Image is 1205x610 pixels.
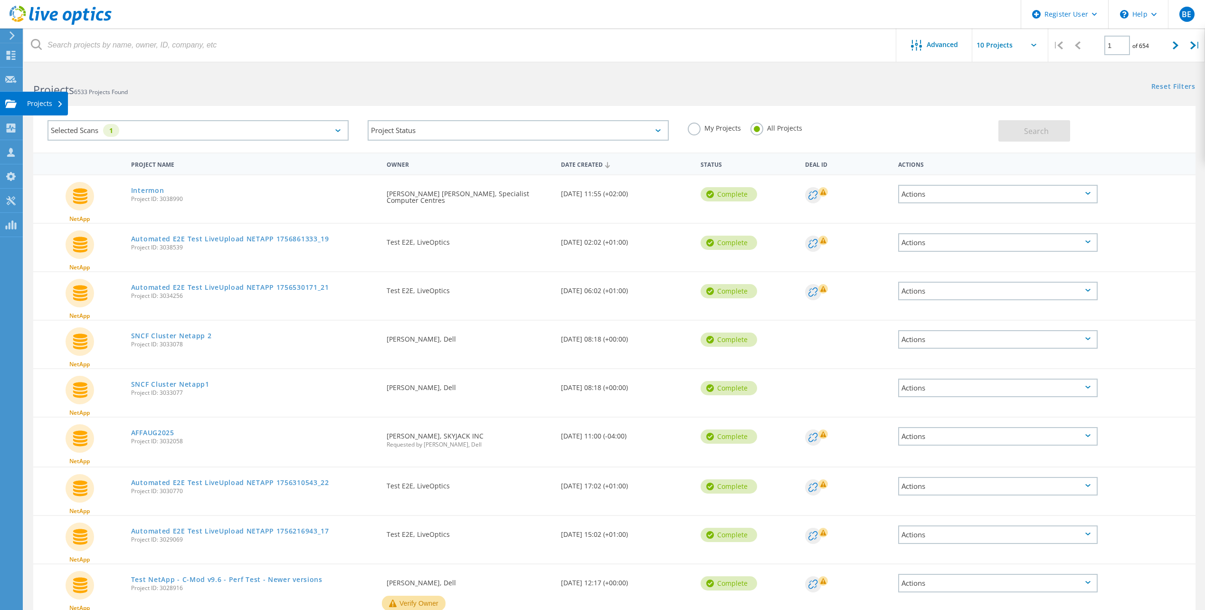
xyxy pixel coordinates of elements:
[131,236,329,242] a: Automated E2E Test LiveUpload NETAPP 1756861333_19
[927,41,958,48] span: Advanced
[131,390,377,396] span: Project ID: 3033077
[33,82,74,97] b: Projects
[1186,29,1205,62] div: |
[382,155,556,172] div: Owner
[688,123,741,132] label: My Projects
[701,333,757,347] div: Complete
[24,29,897,62] input: Search projects by name, owner, ID, company, etc
[126,155,382,172] div: Project Name
[696,155,800,172] div: Status
[131,381,209,388] a: SNCF Cluster Netapp1
[556,155,696,173] div: Date Created
[1182,10,1191,18] span: BE
[69,216,90,222] span: NetApp
[131,576,323,583] a: Test NetApp - C-Mod v9.6 - Perf Test - Newer versions
[69,313,90,319] span: NetApp
[800,155,893,172] div: Deal Id
[701,479,757,494] div: Complete
[750,123,802,132] label: All Projects
[27,100,63,107] div: Projects
[69,458,90,464] span: NetApp
[898,427,1098,446] div: Actions
[701,284,757,298] div: Complete
[382,418,556,457] div: [PERSON_NAME], SKYJACK INC
[131,284,329,291] a: Automated E2E Test LiveUpload NETAPP 1756530171_21
[1151,83,1196,91] a: Reset Filters
[69,508,90,514] span: NetApp
[131,245,377,250] span: Project ID: 3038539
[701,528,757,542] div: Complete
[1024,126,1049,136] span: Search
[69,265,90,270] span: NetApp
[382,224,556,255] div: Test E2E, LiveOptics
[47,120,349,141] div: Selected Scans
[69,362,90,367] span: NetApp
[69,410,90,416] span: NetApp
[387,442,551,448] span: Requested by [PERSON_NAME], Dell
[131,479,329,486] a: Automated E2E Test LiveUpload NETAPP 1756310543_22
[131,537,377,543] span: Project ID: 3029069
[131,528,329,534] a: Automated E2E Test LiveUpload NETAPP 1756216943_17
[382,321,556,352] div: [PERSON_NAME], Dell
[556,467,696,499] div: [DATE] 17:02 (+01:00)
[893,155,1102,172] div: Actions
[103,124,119,137] div: 1
[898,574,1098,592] div: Actions
[898,282,1098,300] div: Actions
[701,381,757,395] div: Complete
[382,369,556,400] div: [PERSON_NAME], Dell
[1132,42,1149,50] span: of 654
[898,330,1098,349] div: Actions
[701,187,757,201] div: Complete
[382,467,556,499] div: Test E2E, LiveOptics
[131,585,377,591] span: Project ID: 3028916
[74,88,128,96] span: 6533 Projects Found
[382,516,556,547] div: Test E2E, LiveOptics
[1048,29,1068,62] div: |
[556,564,696,596] div: [DATE] 12:17 (+00:00)
[131,429,174,436] a: AFFAUG2025
[382,272,556,304] div: Test E2E, LiveOptics
[898,185,1098,203] div: Actions
[382,564,556,596] div: [PERSON_NAME], Dell
[701,236,757,250] div: Complete
[1120,10,1129,19] svg: \n
[131,196,377,202] span: Project ID: 3038990
[556,418,696,449] div: [DATE] 11:00 (-04:00)
[69,557,90,562] span: NetApp
[556,175,696,207] div: [DATE] 11:55 (+02:00)
[556,516,696,547] div: [DATE] 15:02 (+01:00)
[556,369,696,400] div: [DATE] 08:18 (+00:00)
[131,488,377,494] span: Project ID: 3030770
[898,233,1098,252] div: Actions
[368,120,669,141] div: Project Status
[701,429,757,444] div: Complete
[382,175,556,213] div: [PERSON_NAME] [PERSON_NAME], Specialist Computer Centres
[701,576,757,591] div: Complete
[556,224,696,255] div: [DATE] 02:02 (+01:00)
[9,20,112,27] a: Live Optics Dashboard
[131,187,164,194] a: Intermon
[131,438,377,444] span: Project ID: 3032058
[898,477,1098,496] div: Actions
[131,342,377,347] span: Project ID: 3033078
[998,120,1070,142] button: Search
[131,293,377,299] span: Project ID: 3034256
[556,321,696,352] div: [DATE] 08:18 (+00:00)
[556,272,696,304] div: [DATE] 06:02 (+01:00)
[898,525,1098,544] div: Actions
[131,333,212,339] a: SNCF Cluster Netapp 2
[898,379,1098,397] div: Actions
